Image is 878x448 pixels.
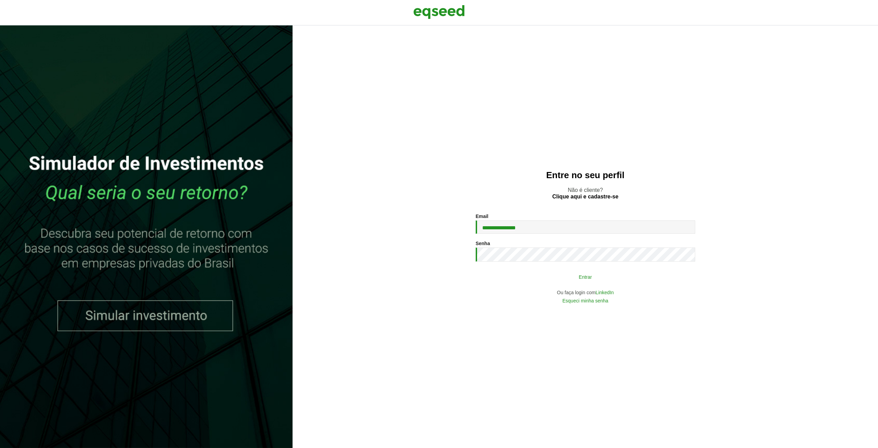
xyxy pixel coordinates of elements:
[596,290,614,295] a: LinkedIn
[562,298,608,303] a: Esqueci minha senha
[306,187,864,200] p: Não é cliente?
[496,270,675,283] button: Entrar
[413,3,465,21] img: EqSeed Logo
[306,170,864,180] h2: Entre no seu perfil
[552,194,618,199] a: Clique aqui e cadastre-se
[476,214,488,219] label: Email
[476,241,490,246] label: Senha
[476,290,695,295] div: Ou faça login com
